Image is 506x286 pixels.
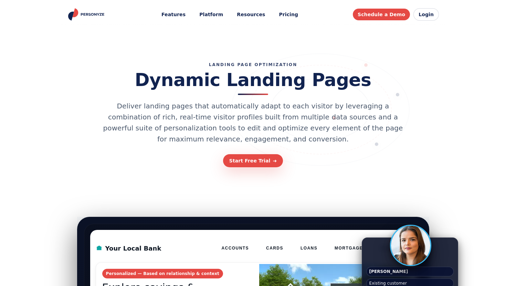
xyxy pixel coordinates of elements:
a: Login [413,8,439,21]
button: LOANS [295,242,323,254]
p: Deliver landing pages that automatically adapt to each visitor by leveraging a combination of ric... [98,100,408,145]
span: Your Local Bank [105,244,161,253]
nav: Main menu [157,8,303,21]
strong: [PERSON_NAME] [369,268,408,275]
nav: Primary [216,242,411,254]
a: Pricing [274,8,303,21]
span: Personalized — Based on relationship & context [102,269,223,278]
button: Features [157,8,190,21]
a: Schedule a Demo [353,9,410,20]
button: CARDS [261,242,289,254]
button: MORTGAGE [329,242,368,254]
a: Platform [194,8,228,21]
img: Personyze [67,8,107,21]
header: Personyze site header [60,3,446,26]
span: ➜ [273,158,277,163]
a: Start Free Trial [223,154,283,167]
p: Landing Page Optimization [209,62,297,67]
a: Personyze home [67,8,107,21]
button: ACCOUNTS [216,242,255,254]
img: Visitor avatar [381,216,440,275]
button: Resources [232,8,270,21]
h1: Dynamic Landing Pages [135,71,371,95]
